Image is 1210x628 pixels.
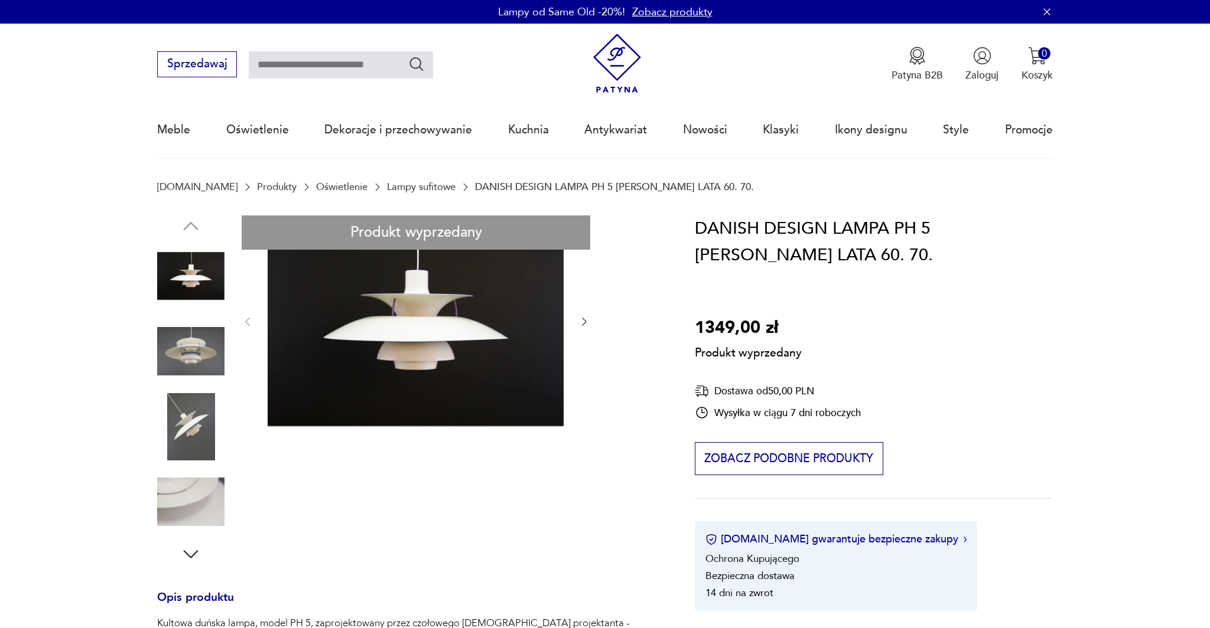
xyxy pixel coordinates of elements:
a: Style [943,103,969,157]
img: Ikona dostawy [695,384,709,398]
a: Nowości [683,103,727,157]
p: Produkt wyprzedany [695,341,802,361]
img: Patyna - sklep z meblami i dekoracjami vintage [587,34,647,93]
a: Promocje [1005,103,1053,157]
button: Patyna B2B [892,47,943,82]
li: Ochrona Kupującego [705,552,799,565]
p: 1349,00 zł [695,315,802,342]
img: Ikona koszyka [1028,47,1046,65]
div: Wysyłka w ciągu 7 dni roboczych [695,405,861,420]
h3: Opis produktu [157,593,661,617]
li: 14 dni na zwrot [705,586,773,600]
img: Ikona medalu [908,47,926,65]
button: Szukaj [408,55,425,73]
div: Dostawa od 50,00 PLN [695,384,861,398]
button: 0Koszyk [1022,47,1053,82]
a: Sprzedawaj [157,60,237,70]
p: Patyna B2B [892,68,943,82]
p: Zaloguj [965,68,998,82]
h1: DANISH DESIGN LAMPA PH 5 [PERSON_NAME] LATA 60. 70. [695,215,1053,269]
a: Oświetlenie [316,181,367,192]
p: Lampy od Same Old -20%! [498,5,625,19]
a: Kuchnia [508,103,549,157]
a: Ikona medaluPatyna B2B [892,47,943,82]
a: Antykwariat [584,103,647,157]
img: Ikona certyfikatu [705,534,717,545]
button: Zaloguj [965,47,998,82]
img: Ikonka użytkownika [973,47,991,65]
button: Sprzedawaj [157,51,237,77]
a: Zobacz produkty [632,5,713,19]
a: Oświetlenie [226,103,289,157]
a: Lampy sufitowe [387,181,456,192]
a: Produkty [257,181,297,192]
a: Meble [157,103,190,157]
p: DANISH DESIGN LAMPA PH 5 [PERSON_NAME] LATA 60. 70. [475,181,754,192]
img: Ikona strzałki w prawo [964,537,967,542]
a: Klasyki [763,103,799,157]
a: Dekoracje i przechowywanie [324,103,472,157]
button: [DOMAIN_NAME] gwarantuje bezpieczne zakupy [705,532,967,547]
a: Ikony designu [835,103,907,157]
div: 0 [1038,47,1050,60]
a: [DOMAIN_NAME] [157,181,238,192]
button: Zobacz podobne produkty [695,442,883,475]
li: Bezpieczna dostawa [705,569,795,583]
p: Koszyk [1022,68,1053,82]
